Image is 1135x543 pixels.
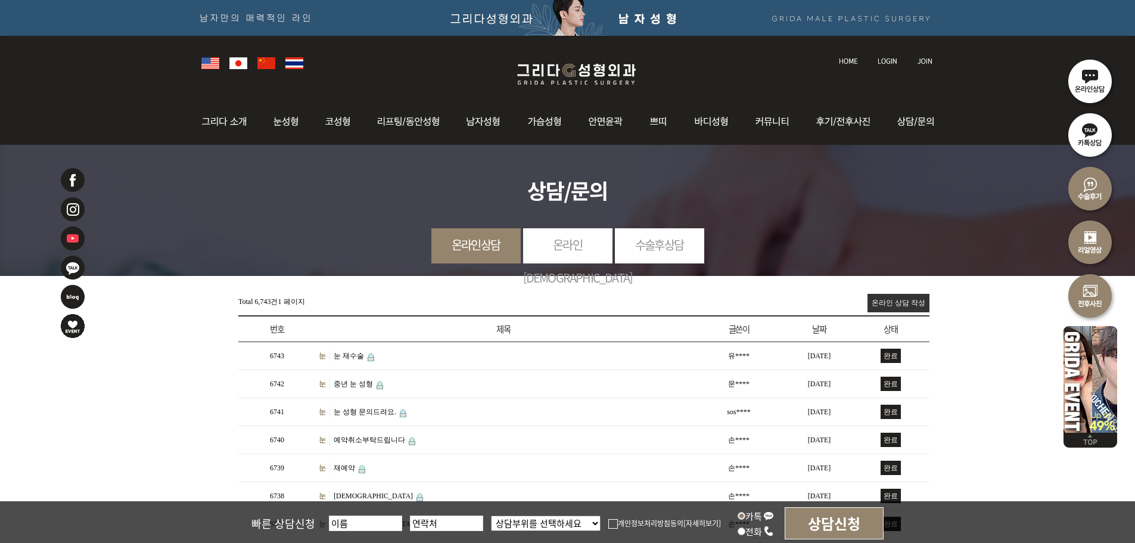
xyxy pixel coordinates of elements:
input: 이름 [329,516,402,531]
span: Total 6,743건 [238,297,278,306]
a: 예약취소부탁드립니다 [334,436,405,444]
td: 6740 [238,426,316,454]
input: 연락처 [410,516,483,531]
img: 눈성형 [260,98,313,145]
a: 온라인[DEMOGRAPHIC_DATA] [523,228,612,294]
img: 네이버블로그 [60,284,86,310]
img: 후기/전후사진 [804,98,887,145]
a: 날짜 [812,322,826,335]
a: 눈 [319,491,330,501]
span: 빠른 상담신청 [251,516,315,531]
img: call_icon.png [763,526,774,536]
img: 동안성형 [363,98,454,145]
td: [DATE] [786,398,852,426]
img: 남자성형 [454,98,515,145]
td: [DATE] [786,342,852,370]
th: 번호 [238,316,316,342]
a: 눈 재수술 [334,352,364,360]
img: login_text.jpg [878,58,897,64]
img: 가슴성형 [515,98,576,145]
img: global_thailand.png [285,57,303,69]
img: 쁘띠 [637,98,681,145]
img: 유투브 [60,225,86,252]
span: 완료 [881,349,901,363]
img: global_china.png [257,57,275,69]
img: 비밀글 [377,381,383,389]
img: 그리다소개 [195,98,260,145]
a: 재예약 [334,464,355,472]
td: [DATE] [786,482,852,510]
img: 리얼영상 [1064,215,1117,268]
a: 눈 성형 문의드려요. [334,408,396,416]
img: kakao_icon.png [763,510,774,521]
img: 비밀글 [400,409,406,417]
input: 상담신청 [785,507,884,539]
img: 커뮤니티 [742,98,804,145]
a: [자세히보기] [683,518,721,528]
img: 카톡상담 [1064,107,1117,161]
td: 6743 [238,342,316,370]
img: global_usa.png [201,57,219,69]
td: 6738 [238,482,316,510]
a: 온라인 상담 작성 [867,294,929,312]
img: 비밀글 [359,466,365,473]
th: 상태 [852,316,929,342]
img: 수술후기 [1064,161,1117,215]
td: 6741 [238,398,316,426]
a: [DEMOGRAPHIC_DATA] [334,492,413,500]
label: 카톡 [738,510,774,522]
img: 코성형 [313,98,363,145]
img: 수술전후사진 [1064,268,1117,322]
input: 전화 [738,528,745,535]
td: 6742 [238,370,316,398]
img: home_text.jpg [839,58,858,64]
td: [DATE] [786,370,852,398]
span: 완료 [881,433,901,447]
a: 눈 [319,463,330,473]
img: 위로가기 [1064,433,1117,448]
a: 눈 [319,378,330,389]
a: 눈 [319,350,330,361]
a: 중년 눈 성형 [334,380,373,388]
img: checkbox.png [608,519,618,529]
a: 수술후상담 [615,228,704,261]
img: 그리다성형외과 [505,60,648,88]
div: 1 페이지 [238,294,305,307]
td: [DATE] [786,426,852,454]
img: join_text.jpg [917,58,932,64]
img: 비밀글 [409,437,415,445]
img: 인스타그램 [60,196,86,222]
img: 카카오톡 [60,255,86,281]
img: 온라인상담 [1064,54,1117,107]
a: 눈 [319,435,330,445]
span: 완료 [881,377,901,391]
img: 이벤트 [60,313,86,339]
span: 완료 [881,461,901,475]
input: 카톡 [738,512,745,520]
td: [DATE] [786,454,852,482]
span: 완료 [881,405,901,419]
th: 제목 [316,316,691,342]
img: 바디성형 [681,98,742,145]
a: 온라인상담 [431,228,521,261]
th: 글쓴이 [691,316,786,342]
img: 상담/문의 [887,98,940,145]
label: 전화 [738,525,774,538]
img: global_japan.png [229,57,247,69]
td: 6739 [238,454,316,482]
label: 개인정보처리방침동의 [608,518,683,528]
span: 완료 [881,489,901,503]
img: 비밀글 [368,353,374,361]
img: 비밀글 [416,494,423,501]
img: 페이스북 [60,167,86,193]
img: 이벤트 [1064,322,1117,433]
a: 눈 [319,407,330,417]
img: 안면윤곽 [576,98,637,145]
